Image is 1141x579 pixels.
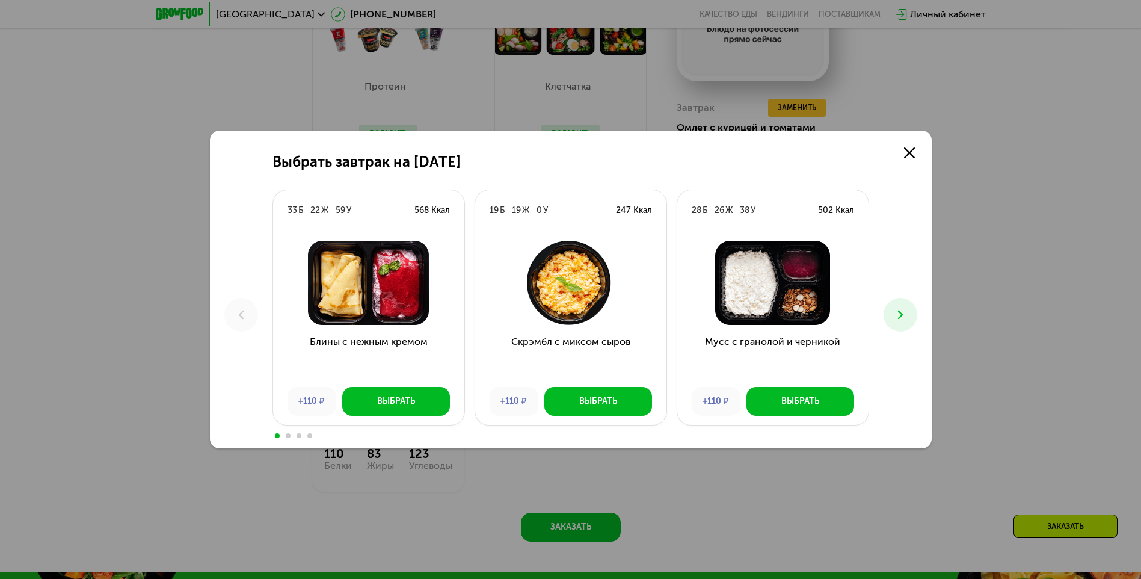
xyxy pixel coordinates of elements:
[475,335,666,378] h3: Скрэмбл с миксом сыров
[537,205,542,217] div: 0
[818,205,854,217] div: 502 Ккал
[321,205,328,217] div: Ж
[377,395,415,407] div: Выбрать
[298,205,303,217] div: Б
[725,205,733,217] div: Ж
[336,205,345,217] div: 59
[703,205,707,217] div: Б
[544,387,652,416] button: Выбрать
[715,205,724,217] div: 26
[500,205,505,217] div: Б
[490,387,538,416] div: +110 ₽
[740,205,749,217] div: 38
[616,205,652,217] div: 247 Ккал
[272,153,461,170] h2: Выбрать завтрак на [DATE]
[692,205,701,217] div: 28
[692,387,740,416] div: +110 ₽
[342,387,450,416] button: Выбрать
[288,205,297,217] div: 33
[310,205,320,217] div: 22
[522,205,529,217] div: Ж
[490,205,499,217] div: 19
[751,205,755,217] div: У
[485,241,657,325] img: Скрэмбл с миксом сыров
[288,387,336,416] div: +110 ₽
[414,205,450,217] div: 568 Ккал
[677,335,869,378] h3: Мусс с гранолой и черникой
[781,395,819,407] div: Выбрать
[746,387,854,416] button: Выбрать
[283,241,455,325] img: Блины с нежным кремом
[512,205,521,217] div: 19
[579,395,617,407] div: Выбрать
[273,335,464,378] h3: Блины с нежным кремом
[687,241,859,325] img: Мусс с гранолой и черникой
[346,205,351,217] div: У
[543,205,548,217] div: У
